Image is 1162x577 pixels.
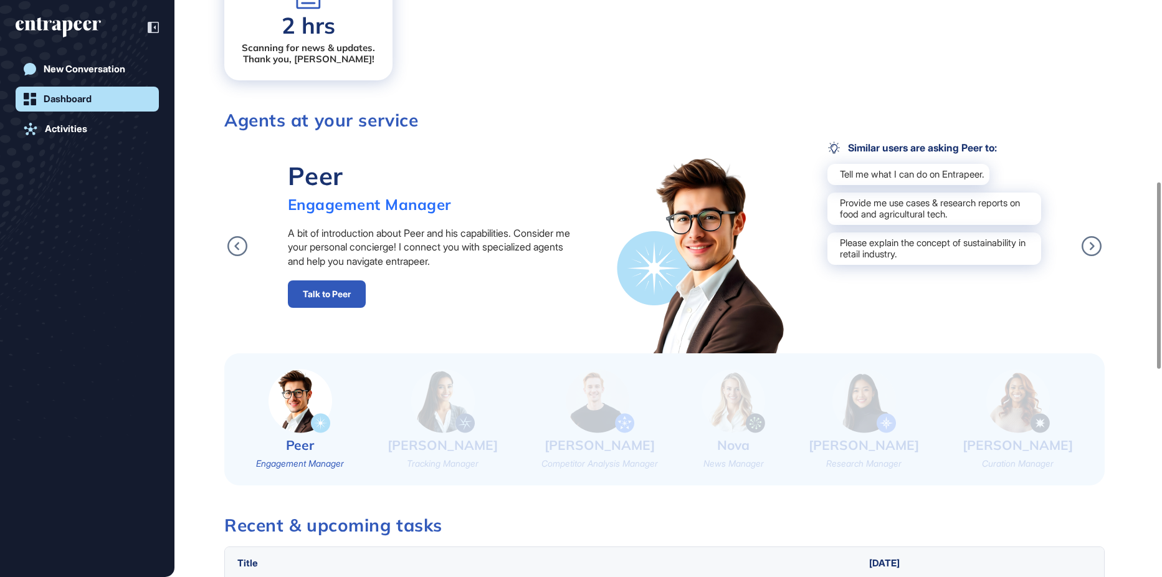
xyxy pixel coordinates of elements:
[256,457,344,470] div: Engagement Manager
[827,164,989,185] div: Tell me what I can do on Entrapeer.
[286,436,314,454] div: Peer
[411,369,475,433] img: tracy-small.png
[963,436,1073,454] div: [PERSON_NAME]
[224,517,1105,534] h3: Recent & upcoming tasks
[832,369,896,433] img: reese-small.png
[809,436,919,454] div: [PERSON_NAME]
[288,226,579,268] div: A bit of introduction about Peer and his capabilities. Consider me your personal concierge! I con...
[826,457,902,470] div: Research Manager
[16,57,159,82] a: New Conversation
[827,193,1041,225] div: Provide me use cases & research reports on food and agricultural tech.
[986,369,1050,433] img: curie-small.png
[282,12,335,39] div: 2 hrs
[702,369,765,433] img: nova-small.png
[982,457,1054,470] div: Curation Manager
[827,232,1041,265] div: Please explain the concept of sustainability in retail industry.
[717,436,750,454] div: Nova
[827,141,997,154] div: Similar users are asking Peer to:
[224,112,1105,129] h3: Agents at your service
[239,42,378,65] div: Scanning for news & updates. Thank you, [PERSON_NAME]!
[566,369,634,433] img: nash-small.png
[388,436,498,454] div: [PERSON_NAME]
[269,369,332,433] img: peer-small.png
[45,123,87,135] div: Activities
[288,195,451,214] div: Engagement Manager
[541,457,658,470] div: Competitor Analysis Manager
[288,280,366,308] a: Talk to Peer
[545,436,655,454] div: [PERSON_NAME]
[44,64,125,75] div: New Conversation
[44,93,92,105] div: Dashboard
[703,457,764,470] div: News Manager
[16,87,159,112] a: Dashboard
[617,155,789,353] img: peer-big.png
[16,117,159,141] a: Activities
[407,457,479,470] div: Tracking Manager
[288,160,451,191] div: Peer
[16,17,101,37] div: entrapeer-logo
